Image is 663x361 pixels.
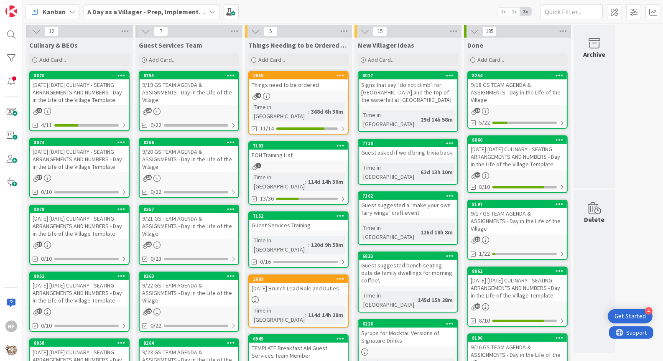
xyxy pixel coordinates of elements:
span: New Villager Ideas [358,41,414,49]
div: 8256 [140,139,238,146]
span: : [417,228,418,237]
div: Archive [584,49,606,59]
div: 7152 [253,213,348,219]
a: 82639/22 GS TEAM AGENDA & ASSIGNMENTS - Day in the Life of the Village0/22 [139,272,239,332]
div: 2689 [253,276,348,282]
div: 126d 18h 8m [418,228,455,237]
div: 8197 [468,201,567,208]
div: 6226 [359,320,457,328]
div: Time in [GEOGRAPHIC_DATA] [252,102,308,121]
span: 1 [256,163,261,168]
input: Quick Filter... [540,4,603,19]
div: Time in [GEOGRAPHIC_DATA] [252,306,305,324]
span: 0/16 [260,257,271,266]
a: 8062[DATE] [DATE] CULINARY - SEATING ARRANGEMENTS AND NUMBERS - Day in the Life of the Village Te... [467,267,568,327]
div: Guest suggested bench seating outside family dwellings for morning coffee\ [359,260,457,286]
div: Time in [GEOGRAPHIC_DATA] [361,291,414,309]
div: 82549/18 GS TEAM AGENDA & ASSIGNMENTS - Day in the Life of the Village [468,72,567,105]
div: 7152 [249,212,348,220]
div: 8255 [143,73,238,79]
div: 6945 [253,336,348,342]
span: 19 [146,308,152,314]
div: 8058 [34,340,129,346]
a: 7152Guest Services TrainingTime in [GEOGRAPHIC_DATA]:120d 9h 59m0/16 [248,211,349,268]
div: 8078[DATE] [DATE] CULINARY - SEATING ARRANGEMENTS AND NUMBERS - Day in the Life of the Village Te... [30,206,129,239]
div: 6833 [362,253,457,259]
span: : [305,177,306,186]
a: 7103FOH Training ListTime in [GEOGRAPHIC_DATA]:114d 14h 30m13/36 [248,141,349,205]
div: 6945 [249,335,348,343]
div: 368d 6h 36m [309,107,345,116]
a: 8052[DATE] [DATE] CULINARY - SEATING ARRANGEMENTS AND NUMBERS - Day in the Life of the Village Te... [29,272,130,332]
div: 8254 [472,73,567,79]
div: 8196 [468,334,567,342]
div: 7718 [362,140,457,146]
div: [DATE] [DATE] CULINARY - SEATING ARRANGEMENTS AND NUMBERS - Day in the Life of the Village Template [30,146,129,172]
div: 9/19 GS TEAM AGENDA & ASSIGNMENTS - Day in the Life of the Village [140,79,238,105]
span: 4 [256,93,261,98]
div: 7103 [253,143,348,149]
span: 0/22 [150,121,161,130]
div: 7102Guest suggested a "make your own fairy wings" craft event [359,192,457,218]
div: 8017 [362,73,457,79]
span: 42 [475,172,480,178]
a: 81979/17 GS TEAM AGENDA & ASSIGNMENTS - Day in the Life of the Village1/22 [467,200,568,260]
div: Signs that say "do not climb" for [GEOGRAPHIC_DATA] and the top of the waterfall at [GEOGRAPHIC_D... [359,79,457,105]
div: 8264 [140,339,238,347]
div: 9/21 GS TEAM AGENDA & ASSIGNMENTS - Day in the Life of the Village [140,213,238,239]
div: 8066 [468,136,567,144]
div: 120d 9h 59m [309,240,345,249]
div: 8062 [472,268,567,274]
div: [DATE] [DATE] CULINARY - SEATING ARRANGEMENTS AND NUMBERS - Day in the Life of the Village Template [30,280,129,306]
a: 82579/21 GS TEAM AGENDA & ASSIGNMENTS - Day in the Life of the Village0/23 [139,205,239,265]
div: 7718 [359,140,457,147]
div: 8197 [472,201,567,207]
div: [DATE] [DATE] CULINARY - SEATING ARRANGEMENTS AND NUMBERS - Day in the Life of the Village Template [30,79,129,105]
div: Get Started [615,312,646,320]
span: 0/10 [41,254,52,263]
div: 2858Things need to be ordered [249,72,348,90]
span: 0/23 [150,254,161,263]
div: Guest asked if we'd bring trivia back [359,147,457,158]
div: 8263 [143,273,238,279]
span: 0/22 [150,321,161,330]
a: 2689[DATE] Brunch Lead Role and DutiesTime in [GEOGRAPHIC_DATA]:114d 14h 29m [248,275,349,328]
div: 2858 [253,73,348,79]
div: 8257 [143,206,238,212]
div: 9/20 GS TEAM AGENDA & ASSIGNMENTS - Day in the Life of the Village [140,146,238,172]
div: Things need to be ordered [249,79,348,90]
span: 4/11 [41,121,52,130]
a: 82559/19 GS TEAM AGENDA & ASSIGNMENTS - Day in the Life of the Village0/22 [139,71,239,131]
span: 0/10 [41,321,52,330]
div: 8263 [140,272,238,280]
a: 82569/20 GS TEAM AGENDA & ASSIGNMENTS - Day in the Life of the Village0/22 [139,138,239,198]
span: : [308,240,309,249]
span: Add Card... [368,56,395,64]
span: 2x [509,8,520,16]
div: 9/17 GS TEAM AGENDA & ASSIGNMENTS - Day in the Life of the Village [468,208,567,234]
div: 8052 [30,272,129,280]
span: 12 [44,26,59,36]
span: Guest Services Team [139,41,202,49]
div: 82569/20 GS TEAM AGENDA & ASSIGNMENTS - Day in the Life of the Village [140,139,238,172]
div: 114d 14h 30m [306,177,345,186]
span: 0/22 [150,188,161,196]
div: 8257 [140,206,238,213]
span: 13/36 [260,194,274,203]
div: 82559/19 GS TEAM AGENDA & ASSIGNMENTS - Day in the Life of the Village [140,72,238,105]
div: 8066 [472,137,567,143]
div: Time in [GEOGRAPHIC_DATA] [361,163,417,181]
div: 9/22 GS TEAM AGENDA & ASSIGNMENTS - Day in the Life of the Village [140,280,238,306]
span: 8/10 [479,183,490,191]
span: Support [18,1,38,11]
div: 8017 [359,72,457,79]
div: 6833 [359,252,457,260]
div: 8254 [468,72,567,79]
div: 8074 [34,140,129,145]
div: Time in [GEOGRAPHIC_DATA] [361,223,417,242]
div: 8062[DATE] [DATE] CULINARY - SEATING ARRANGEMENTS AND NUMBERS - Day in the Life of the Village Te... [468,267,567,301]
span: 7 [154,26,168,36]
span: 19 [146,242,152,247]
div: 6833Guest suggested bench seating outside family dwellings for morning coffee\ [359,252,457,286]
span: 19 [146,175,152,180]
